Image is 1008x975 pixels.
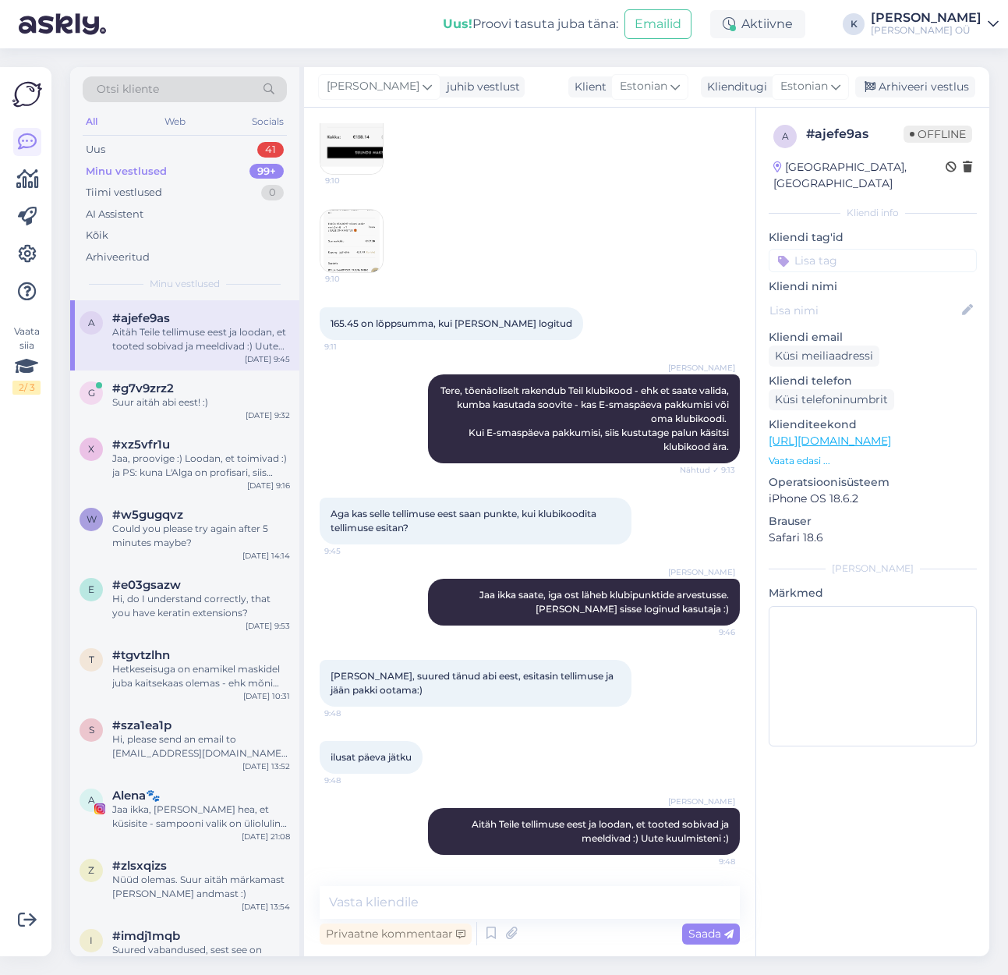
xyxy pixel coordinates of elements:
[769,346,879,367] div: Küsi meiliaadressi
[568,79,607,95] div: Klient
[769,249,977,272] input: Lisa tag
[12,80,42,109] img: Askly Logo
[243,690,290,702] div: [DATE] 10:31
[87,513,97,525] span: w
[112,943,290,971] div: Suured vabandused, sest see on täiesti müstiline asi, mis toimub Teiega ning mõne üksiku muu klie...
[331,670,616,696] span: [PERSON_NAME], suured tänud abi eest, esitasin tellimuse ja jään pakki ootama:)
[668,362,735,374] span: [PERSON_NAME]
[871,12,999,37] a: [PERSON_NAME][PERSON_NAME] OÜ
[769,373,977,389] p: Kliendi telefon
[782,130,789,142] span: a
[331,751,412,763] span: ilusat päeva jätku
[112,438,170,452] span: #xz5vfr1u
[324,775,383,786] span: 9:48
[261,185,284,200] div: 0
[242,831,290,842] div: [DATE] 21:08
[769,513,977,530] p: Brauser
[443,15,618,34] div: Proovi tasuta juba täna:
[769,329,977,346] p: Kliendi email
[855,76,975,97] div: Arhiveeri vestlus
[440,385,731,452] span: Tere, tõenäoliselt rakendub Teil klubikood - ehk et saate valida, kumba kasutada soovite - kas E-...
[86,207,143,222] div: AI Assistent
[89,724,94,736] span: s
[247,480,290,491] div: [DATE] 9:16
[769,417,977,433] p: Klienditeekond
[769,434,891,448] a: [URL][DOMAIN_NAME]
[443,16,472,31] b: Uus!
[871,12,981,24] div: [PERSON_NAME]
[677,626,735,638] span: 9:46
[86,142,105,158] div: Uus
[780,78,828,95] span: Estonian
[769,454,977,468] p: Vaata edasi ...
[331,317,572,329] span: 165.45 on lõppsumma, kui [PERSON_NAME] logitud
[769,491,977,507] p: iPhone OS 18.6.2
[112,873,290,901] div: Nüüd olemas. Suur aitäh märkamast [PERSON_NAME] andmast :)
[472,818,731,844] span: Aitäh Teile tellimuse eest ja loodan, et tooted sobivad ja meeldivad :) Uute kuulmisteni :)
[88,443,94,455] span: x
[245,353,290,365] div: [DATE] 9:45
[112,522,290,550] div: Could you please try again after 5 minutes maybe?
[88,583,94,595] span: e
[112,732,290,760] div: Hi, please send an email to [EMAIL_ADDRESS][DOMAIN_NAME], we’ll forward it to right person then.
[440,79,520,95] div: juhib vestlust
[688,927,734,941] span: Saada
[668,796,735,807] span: [PERSON_NAME]
[769,585,977,601] p: Märkmed
[769,278,977,295] p: Kliendi nimi
[624,9,691,39] button: Emailid
[86,185,162,200] div: Tiimi vestlused
[668,566,735,578] span: [PERSON_NAME]
[773,159,946,192] div: [GEOGRAPHIC_DATA], [GEOGRAPHIC_DATA]
[325,175,384,186] span: 9:10
[324,545,383,557] span: 9:45
[90,934,93,946] span: i
[320,924,472,945] div: Privaatne kommentaar
[769,562,977,576] div: [PERSON_NAME]
[112,578,181,592] span: #e03gsazw
[112,789,161,803] span: Alena🐾
[677,856,735,867] span: 9:48
[324,341,383,353] span: 9:11
[112,662,290,690] div: Hetkeseisuga on enamikel maskidel juba kaitsekaas olemas - ehk mõni üksik kuskil veel [PERSON_NAME].
[904,126,972,143] span: Offline
[806,125,904,144] div: # ajefe9as
[249,112,287,132] div: Socials
[112,325,290,353] div: Aitäh Teile tellimuse eest ja loodan, et tooted sobivad ja meeldivad :) Uute kuulmisteni :)
[12,381,41,395] div: 2 / 3
[257,142,284,158] div: 41
[83,112,101,132] div: All
[112,648,170,662] span: #tgvtzlhn
[89,654,94,665] span: t
[769,206,977,220] div: Kliendi info
[327,78,419,95] span: [PERSON_NAME]
[112,718,172,732] span: #sza1ea1p
[88,864,94,876] span: z
[710,10,805,38] div: Aktiivne
[112,929,180,943] span: #imdj1mqb
[112,452,290,480] div: Jaa, proovige :) Loodan, et toimivad :) ja PS: kuna L'Alga on profisari, siis kogustega olge kons...
[620,78,667,95] span: Estonian
[242,901,290,913] div: [DATE] 13:54
[325,273,384,285] span: 9:10
[88,794,95,806] span: A
[161,112,189,132] div: Web
[331,508,599,534] span: Aga kas selle tellimuse eest saan punkte, kui klubikoodita tellimuse esitan?
[112,508,183,522] span: #w5gugqvz
[112,592,290,620] div: Hi, do I understand correctly, that you have keratin extensions?
[769,229,977,246] p: Kliendi tag'id
[88,317,95,328] span: a
[150,277,220,291] span: Minu vestlused
[701,79,767,95] div: Klienditugi
[112,803,290,831] div: Jaa ikka, [PERSON_NAME] hea, et küsisite - sampooni valik on ülioluline hea tulemuse saavutamiseks 🤗
[12,324,41,395] div: Vaata siia
[324,707,383,719] span: 9:48
[320,112,383,174] img: Attachment
[769,389,894,410] div: Küsi telefoninumbrit
[246,620,290,632] div: [DATE] 9:53
[769,530,977,546] p: Safari 18.6
[86,164,167,179] div: Minu vestlused
[843,13,865,35] div: K
[677,464,735,476] span: Nähtud ✓ 9:13
[112,859,167,873] span: #zlsxqizs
